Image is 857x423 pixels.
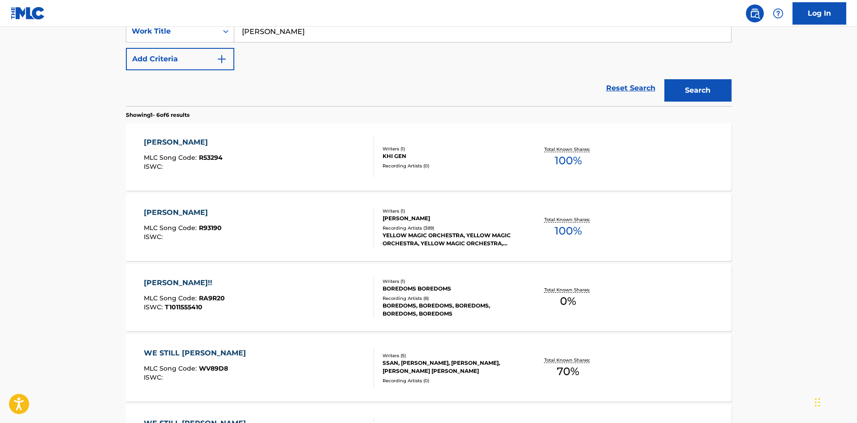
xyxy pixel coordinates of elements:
[383,152,518,160] div: KHI GEN
[773,8,784,19] img: help
[383,352,518,359] div: Writers ( 5 )
[144,348,250,359] div: WE STILL [PERSON_NAME]
[792,2,846,25] a: Log In
[383,208,518,214] div: Writers ( 1 )
[199,154,223,162] span: R53294
[544,286,592,293] p: Total Known Shares:
[544,357,592,363] p: Total Known Shares:
[812,380,857,423] iframe: Chat Widget
[602,78,660,98] a: Reset Search
[383,295,518,302] div: Recording Artists ( 8 )
[126,48,234,70] button: Add Criteria
[144,162,165,171] span: ISWC :
[746,4,764,22] a: Public Search
[664,79,732,102] button: Search
[144,373,165,381] span: ISWC :
[555,153,582,169] span: 100 %
[216,54,227,64] img: 9d2ae6d4665cec9f34b9.svg
[383,231,518,248] div: YELLOW MAGIC ORCHESTRA, YELLOW MAGIC ORCHESTRA, YELLOW MAGIC ORCHESTRA, YELLOW MAGIC ORCHESTRA, Y...
[144,294,199,302] span: MLC Song Code :
[199,224,222,232] span: R93190
[126,20,732,106] form: Search Form
[144,233,165,241] span: ISWC :
[165,303,202,311] span: T1011555410
[126,111,189,119] p: Showing 1 - 6 of 6 results
[132,26,212,37] div: Work Title
[383,359,518,375] div: SSAN, [PERSON_NAME], [PERSON_NAME], [PERSON_NAME] [PERSON_NAME]
[557,363,579,380] span: 70 %
[144,154,199,162] span: MLC Song Code :
[749,8,760,19] img: search
[383,214,518,222] div: [PERSON_NAME]
[383,278,518,285] div: Writers ( 1 )
[144,364,199,372] span: MLC Song Code :
[144,303,165,311] span: ISWC :
[383,302,518,318] div: BOREDOMS, BOREDOMS, BOREDOMS, BOREDOMS, BOREDOMS
[383,225,518,231] div: Recording Artists ( 389 )
[383,145,518,152] div: Writers ( 1 )
[199,364,228,372] span: WV89D8
[383,285,518,293] div: BOREDOMS BOREDOMS
[544,216,592,223] p: Total Known Shares:
[126,124,732,191] a: [PERSON_NAME]MLC Song Code:R53294ISWC:Writers (1)KHI GENRecording Artists (0)Total Known Shares:100%
[126,264,732,331] a: [PERSON_NAME]!!MLC Song Code:RA9R20ISWC:T1011555410Writers (1)BOREDOMS BOREDOMSRecording Artists ...
[126,194,732,261] a: [PERSON_NAME]MLC Song Code:R93190ISWC:Writers (1)[PERSON_NAME]Recording Artists (389)YELLOW MAGIC...
[383,377,518,384] div: Recording Artists ( 0 )
[144,137,223,148] div: [PERSON_NAME]
[144,224,199,232] span: MLC Song Code :
[812,380,857,423] div: チャットウィジェット
[769,4,787,22] div: Help
[555,223,582,239] span: 100 %
[11,7,45,20] img: MLC Logo
[144,278,225,288] div: [PERSON_NAME]!!
[560,293,576,309] span: 0 %
[199,294,225,302] span: RA9R20
[815,389,820,416] div: ドラッグ
[144,207,222,218] div: [PERSON_NAME]
[544,146,592,153] p: Total Known Shares:
[383,162,518,169] div: Recording Artists ( 0 )
[126,334,732,402] a: WE STILL [PERSON_NAME]MLC Song Code:WV89D8ISWC:Writers (5)SSAN, [PERSON_NAME], [PERSON_NAME], [PE...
